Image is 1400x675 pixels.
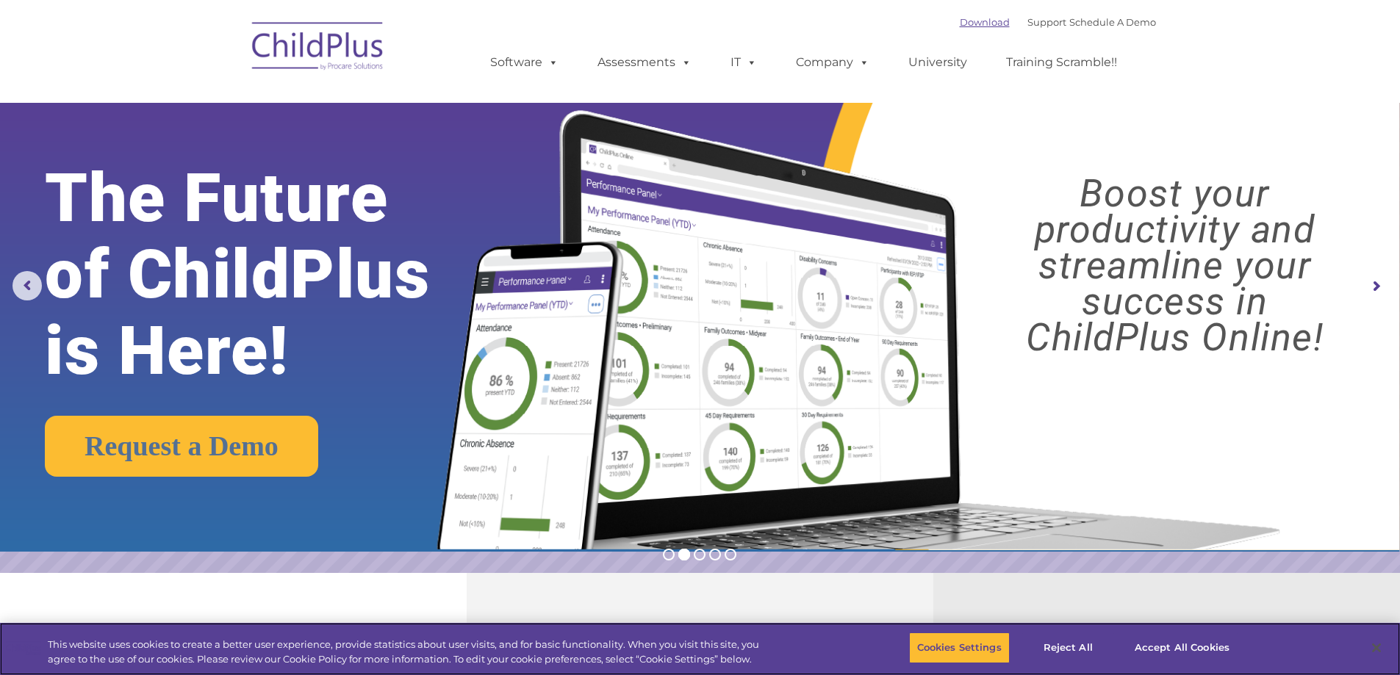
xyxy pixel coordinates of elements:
[1027,16,1066,28] a: Support
[716,48,772,77] a: IT
[1127,632,1238,663] button: Accept All Cookies
[204,97,249,108] span: Last name
[245,12,392,85] img: ChildPlus by Procare Solutions
[991,48,1132,77] a: Training Scramble!!
[583,48,706,77] a: Assessments
[45,160,492,389] rs-layer: The Future of ChildPlus is Here!
[967,176,1382,355] rs-layer: Boost your productivity and streamline your success in ChildPlus Online!
[48,638,770,666] div: This website uses cookies to create a better user experience, provide statistics about user visit...
[960,16,1156,28] font: |
[204,157,267,168] span: Phone number
[894,48,982,77] a: University
[960,16,1010,28] a: Download
[781,48,884,77] a: Company
[1069,16,1156,28] a: Schedule A Demo
[45,416,318,477] a: Request a Demo
[1360,632,1393,664] button: Close
[909,632,1010,663] button: Cookies Settings
[1022,632,1114,663] button: Reject All
[475,48,573,77] a: Software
